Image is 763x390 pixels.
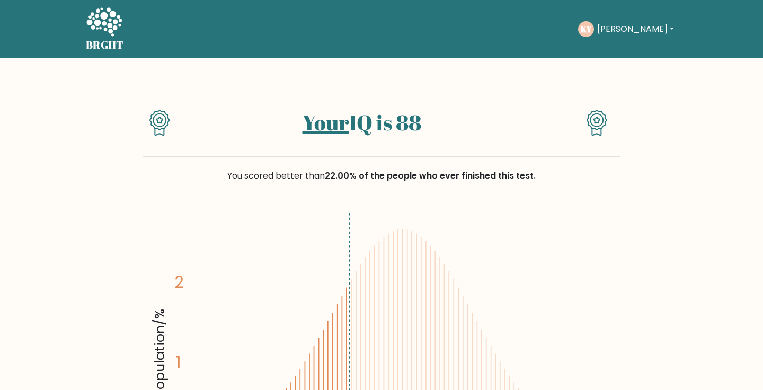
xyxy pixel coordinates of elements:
button: [PERSON_NAME] [594,22,677,36]
text: KY [580,23,592,35]
h1: IQ is 88 [189,110,534,135]
tspan: 1 [176,352,181,374]
div: You scored better than [143,170,620,182]
h5: BRGHT [86,39,124,51]
a: Your [303,108,349,137]
span: 22.00% of the people who ever finished this test. [325,170,536,182]
tspan: 2 [174,271,183,293]
a: BRGHT [86,4,124,54]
